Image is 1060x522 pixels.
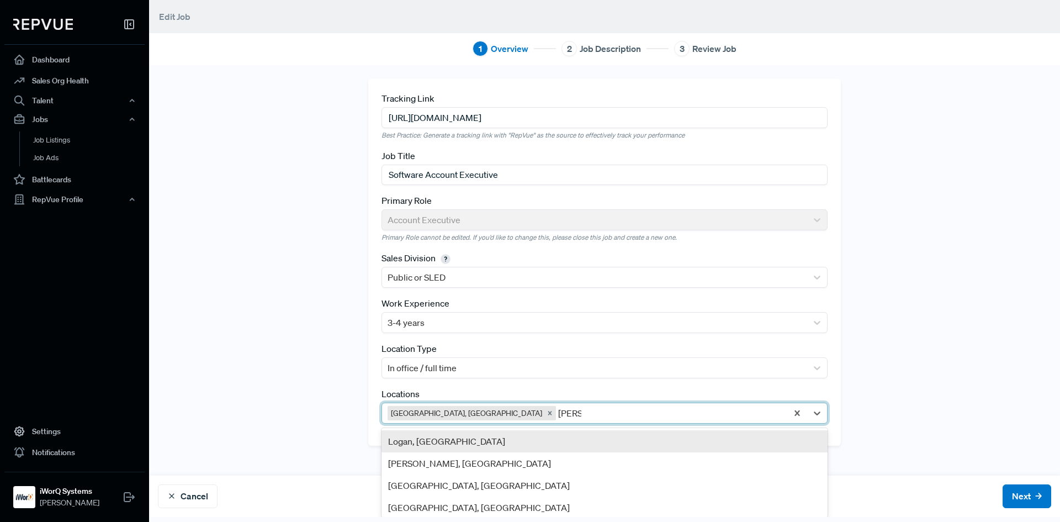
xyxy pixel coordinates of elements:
[1003,484,1051,508] button: Next
[4,169,145,190] a: Battlecards
[561,41,577,56] div: 2
[381,251,454,265] label: Sales Division
[4,472,145,513] a: iWorQ SystemsiWorQ Systems[PERSON_NAME]
[381,107,828,128] input: https://www.yoursite.com
[381,430,828,452] div: Logan, [GEOGRAPHIC_DATA]
[4,49,145,70] a: Dashboard
[19,149,160,167] a: Job Ads
[40,497,99,509] span: [PERSON_NAME]
[4,421,145,442] a: Settings
[381,474,828,497] div: [GEOGRAPHIC_DATA], [GEOGRAPHIC_DATA]
[4,110,145,129] button: Jobs
[158,484,218,508] button: Cancel
[692,42,736,55] span: Review Job
[544,406,556,420] div: Remove Greater Salt Lake City Area, UT
[19,131,160,149] a: Job Listings
[381,233,828,242] em: Primary Role cannot be edited. If you’d like to change this, please close this job and create a n...
[381,387,420,400] label: Locations
[381,497,828,519] div: [GEOGRAPHIC_DATA], [GEOGRAPHIC_DATA]
[381,452,828,474] div: [PERSON_NAME], [GEOGRAPHIC_DATA]
[159,11,190,22] span: Edit Job
[381,194,432,207] label: Primary Role
[40,486,99,497] strong: iWorQ Systems
[381,92,434,105] label: Tracking Link
[15,488,33,506] img: iWorQ Systems
[13,19,73,30] img: RepVue
[381,297,449,310] label: Work Experience
[4,190,145,209] button: RepVue Profile
[388,406,544,420] div: [GEOGRAPHIC_DATA], [GEOGRAPHIC_DATA]
[4,442,145,463] a: Notifications
[381,130,828,140] em: Best Practice: Generate a tracking link with "RepVue" as the source to effectively track your per...
[4,91,145,110] button: Talent
[473,41,488,56] div: 1
[580,42,641,55] span: Job Description
[4,70,145,91] a: Sales Org Health
[381,149,415,162] label: Job Title
[674,41,690,56] div: 3
[491,42,528,55] span: Overview
[381,342,437,355] label: Location Type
